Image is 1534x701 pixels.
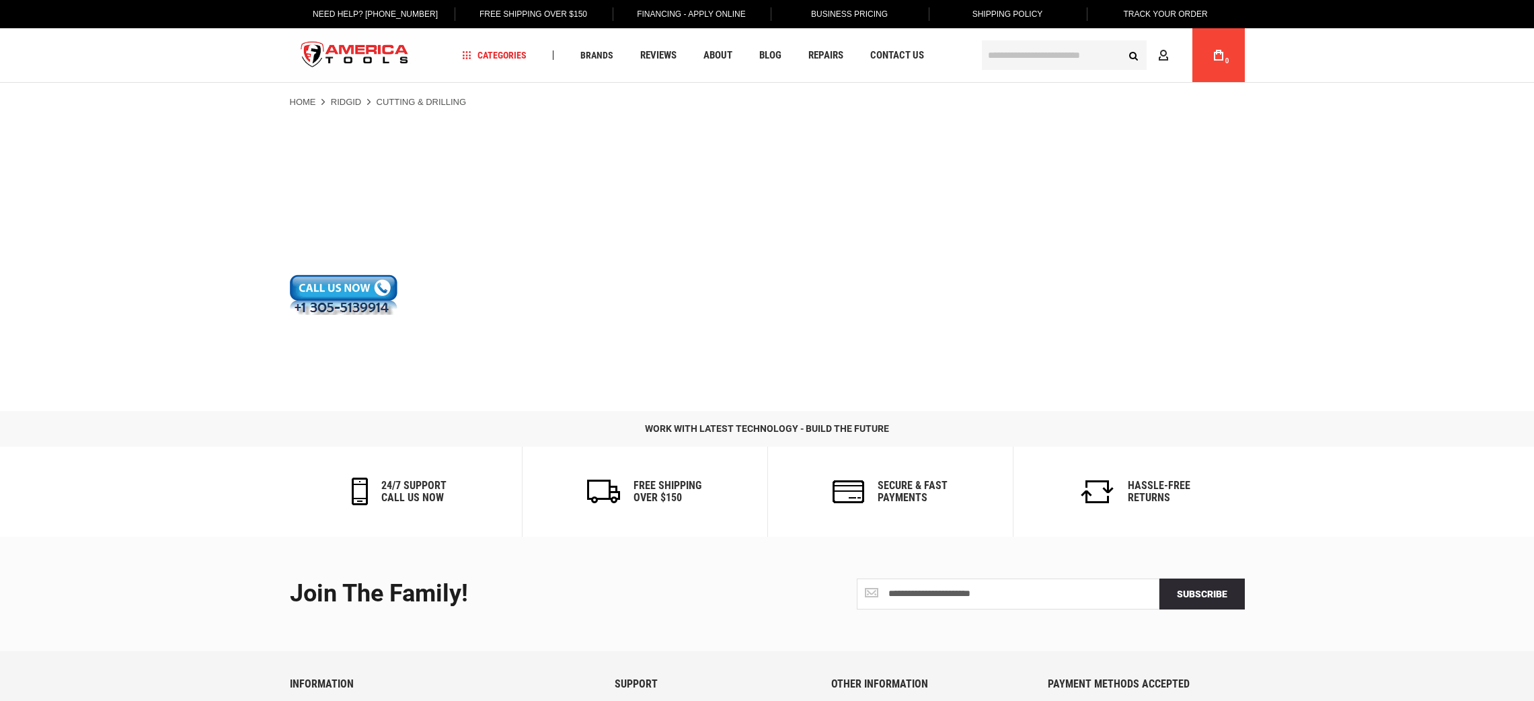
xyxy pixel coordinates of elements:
div: Join the Family! [290,581,757,607]
h6: SUPPORT [615,678,811,690]
h6: Hassle-Free Returns [1128,480,1190,503]
span: Blog [759,50,781,61]
a: 0 [1206,28,1231,82]
img: America Tools [290,30,420,81]
a: Blog [753,46,788,65]
img: callout_customer_support2.gif [290,274,397,315]
span: Shipping Policy [972,9,1043,19]
span: Repairs [808,50,843,61]
a: Home [290,96,316,108]
h6: secure & fast payments [878,480,948,503]
strong: Cutting & Drilling [377,97,467,107]
a: Brands [574,46,619,65]
a: Contact Us [864,46,930,65]
a: Reviews [634,46,683,65]
a: store logo [290,30,420,81]
span: 0 [1225,57,1229,65]
span: Reviews [640,50,677,61]
a: Categories [456,46,533,65]
button: Subscribe [1159,579,1245,610]
span: Subscribe [1177,589,1227,599]
h6: PAYMENT METHODS ACCEPTED [1048,678,1244,690]
span: Brands [580,50,613,60]
a: Repairs [802,46,849,65]
a: About [697,46,738,65]
h6: OTHER INFORMATION [831,678,1028,690]
button: Search [1121,42,1147,68]
h6: Free Shipping Over $150 [634,480,701,503]
span: Contact Us [870,50,924,61]
h6: INFORMATION [290,678,595,690]
span: Categories [462,50,527,60]
h6: 24/7 support call us now [381,480,447,503]
a: Ridgid [331,96,362,108]
span: About [703,50,732,61]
